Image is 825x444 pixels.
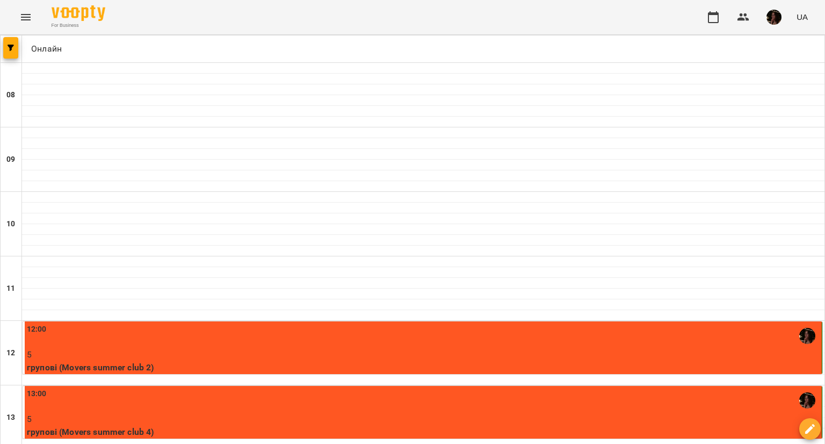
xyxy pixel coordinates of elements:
[792,7,812,27] button: UA
[27,388,47,400] label: 13:00
[6,347,15,359] h6: 12
[799,392,815,409] img: Катерина Халимендик
[6,412,15,424] h6: 13
[6,154,15,166] h6: 09
[6,89,15,101] h6: 08
[6,283,15,295] h6: 11
[52,5,105,21] img: Voopty Logo
[26,42,62,55] p: Онлайн
[27,361,820,374] p: групові (Movers summer club 2)
[797,11,808,23] span: UA
[27,426,820,439] p: групові (Movers summer club 4)
[799,328,815,344] img: Катерина Халимендик
[27,413,820,426] p: 5
[52,22,105,29] span: For Business
[6,218,15,230] h6: 10
[13,4,39,30] button: Menu
[27,324,47,335] label: 12:00
[766,10,781,25] img: 1b79b5faa506ccfdadca416541874b02.jpg
[27,348,820,361] p: 5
